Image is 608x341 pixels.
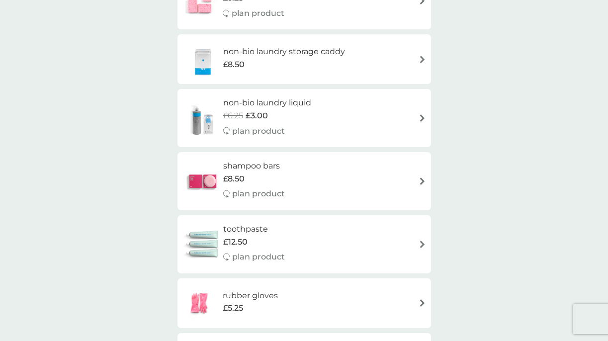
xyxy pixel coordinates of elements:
[182,42,223,77] img: non-bio laundry storage caddy
[232,7,284,20] p: plan product
[223,45,345,58] h6: non-bio laundry storage caddy
[223,172,245,185] span: £8.50
[246,109,268,122] span: £3.00
[232,251,285,263] p: plan product
[232,187,285,200] p: plan product
[232,125,285,138] p: plan product
[223,289,278,302] h6: rubber gloves
[223,58,245,71] span: £8.50
[223,160,285,172] h6: shampoo bars
[223,96,311,109] h6: non-bio laundry liquid
[223,109,243,122] span: £6.25
[419,56,426,63] img: arrow right
[419,299,426,307] img: arrow right
[419,114,426,122] img: arrow right
[182,101,223,136] img: non-bio laundry liquid
[182,164,223,199] img: shampoo bars
[419,177,426,185] img: arrow right
[182,227,223,261] img: toothpaste
[223,223,285,236] h6: toothpaste
[182,286,217,321] img: rubber gloves
[223,236,248,249] span: £12.50
[419,241,426,248] img: arrow right
[223,302,243,315] span: £5.25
